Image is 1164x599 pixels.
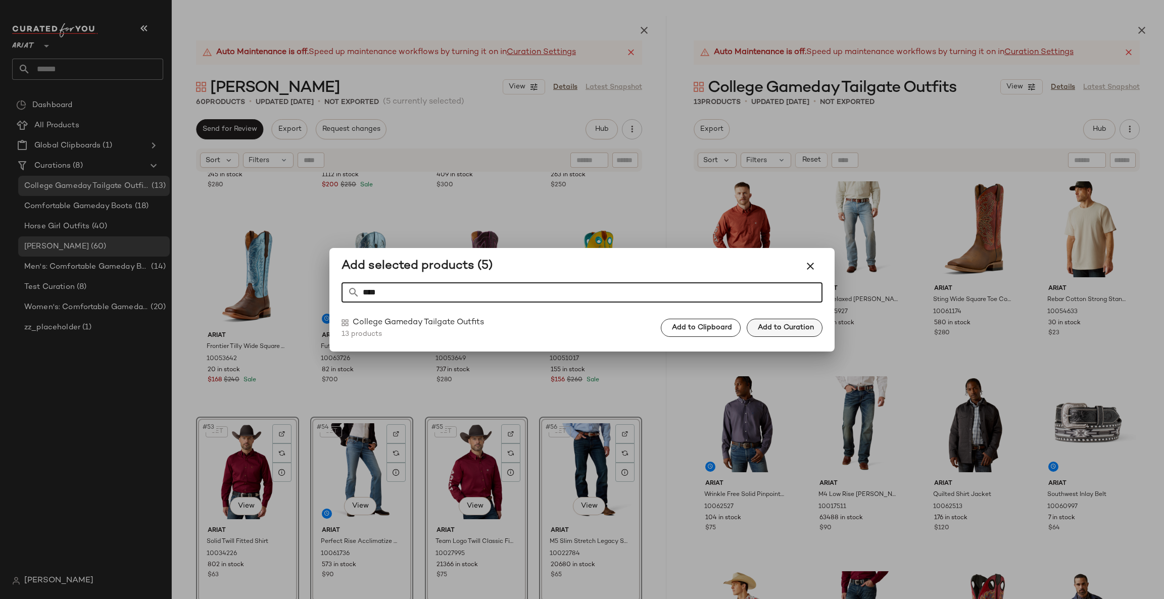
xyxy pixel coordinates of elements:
span: Add to Clipboard [671,324,732,332]
span: 13 products [342,329,484,339]
span: Add to Curation [757,324,814,332]
button: Add to Curation [747,319,822,337]
img: svg%3e [342,319,349,326]
button: Add to Clipboard [661,319,741,337]
div: Add selected products (5) [342,258,493,274]
span: College Gameday Tailgate Outfits [353,317,484,329]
